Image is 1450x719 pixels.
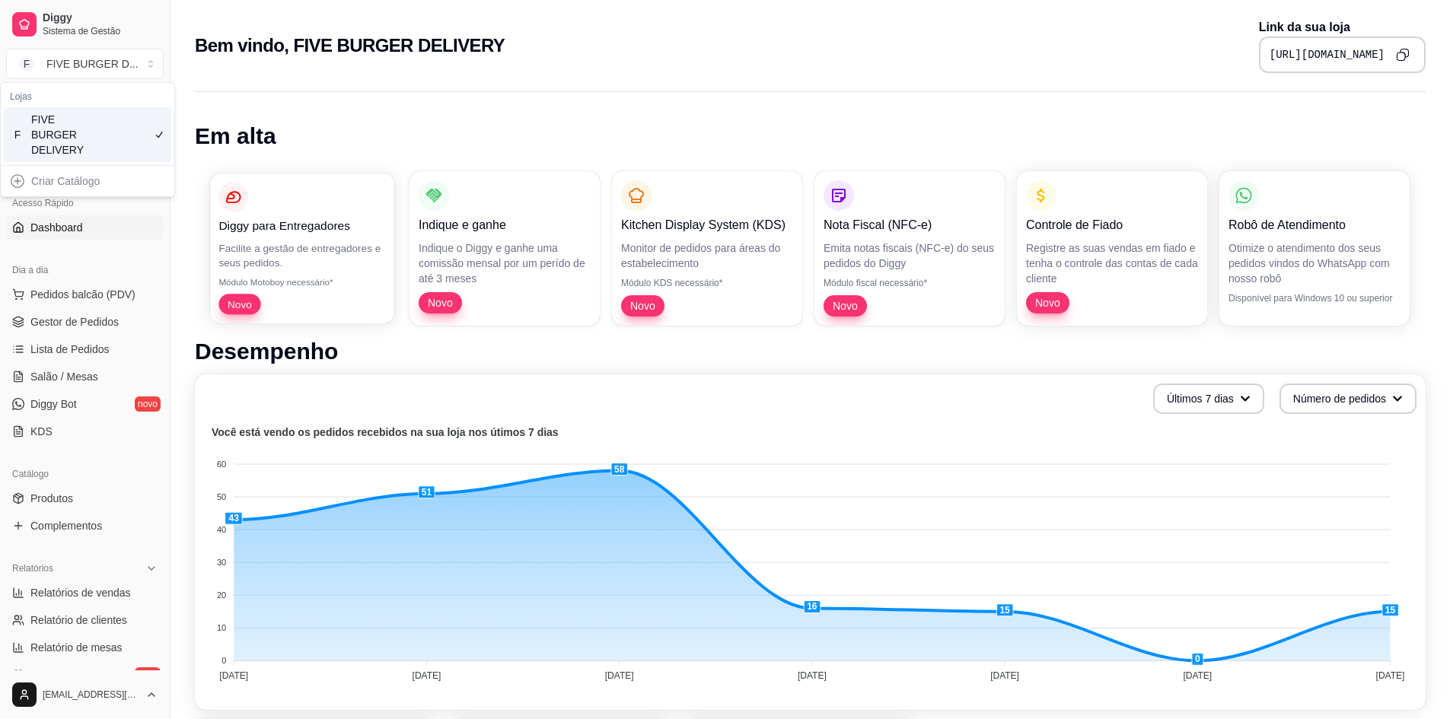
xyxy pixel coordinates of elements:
span: Sistema de Gestão [43,25,158,37]
text: Você está vendo os pedidos recebidos na sua loja nos útimos 7 dias [212,426,559,438]
span: Relatórios [12,562,53,574]
p: Módulo KDS necessário* [621,277,793,289]
span: Relatório de mesas [30,640,123,655]
span: Diggy [43,11,158,25]
tspan: [DATE] [1183,670,1212,681]
a: Salão / Mesas [6,364,164,389]
span: Lista de Pedidos [30,342,110,357]
div: Suggestions [1,83,174,165]
a: Produtos [6,486,164,511]
button: Robô de AtendimentoOtimize o atendimento dos seus pedidos vindos do WhatsApp com nosso robôDispon... [1219,171,1410,326]
tspan: [DATE] [990,670,1019,681]
a: KDS [6,419,164,444]
span: Dashboard [30,220,83,235]
p: Link da sua loja [1259,18,1426,37]
span: Complementos [30,518,102,533]
span: Produtos [30,491,73,506]
p: Diggy para Entregadores [218,217,385,234]
p: Otimize o atendimento dos seus pedidos vindos do WhatsApp com nosso robô [1229,240,1401,286]
span: Relatórios de vendas [30,585,131,600]
div: Acesso Rápido [6,191,164,215]
span: Gestor de Pedidos [30,314,119,329]
span: Novo [827,298,864,313]
span: [EMAIL_ADDRESS][DOMAIN_NAME] [43,689,139,701]
tspan: [DATE] [413,670,441,681]
p: Disponível para Windows 10 ou superior [1229,292,1401,304]
button: Select a team [6,49,164,79]
tspan: 40 [217,525,226,534]
tspan: 20 [217,590,226,600]
p: Nota Fiscal (NFC-e) [824,216,996,234]
span: Diggy Bot [30,396,77,412]
span: Novo [422,295,459,310]
a: Relatórios de vendas [6,581,164,605]
tspan: [DATE] [219,670,248,681]
p: Emita notas fiscais (NFC-e) do seus pedidos do Diggy [824,240,996,271]
span: Pedidos balcão (PDV) [30,287,135,302]
div: Suggestions [1,166,174,196]
tspan: 50 [217,492,226,501]
tspan: [DATE] [1376,670,1405,681]
tspan: 0 [221,656,226,665]
p: Indique o Diggy e ganhe uma comissão mensal por um perído de até 3 meses [419,240,591,286]
span: Salão / Mesas [30,369,98,384]
button: Número de pedidos [1280,383,1417,414]
div: Dia a dia [6,258,164,282]
button: Copy to clipboard [1391,43,1415,67]
span: F [10,127,25,142]
button: Indique e ganheIndique o Diggy e ganhe uma comissão mensal por um perído de até 3 mesesNovo [410,171,600,326]
p: Módulo Motoboy necessário* [218,276,385,288]
a: Dashboard [6,215,164,240]
span: Relatório de clientes [30,612,127,628]
tspan: 60 [217,460,226,469]
tspan: 10 [217,623,226,632]
button: Controle de FiadoRegistre as suas vendas em fiado e tenha o controle das contas de cada clienteNovo [1017,171,1207,326]
p: Robô de Atendimento [1229,216,1401,234]
p: Facilite a gestão de entregadores e seus pedidos. [218,240,385,270]
button: Kitchen Display System (KDS)Monitor de pedidos para áreas do estabelecimentoMódulo KDS necessário... [612,171,802,326]
div: FIVE BURGER DELIVERY [31,112,100,157]
a: DiggySistema de Gestão [6,6,164,43]
div: Lojas [4,86,171,107]
span: Relatório de fidelidade [30,667,136,682]
a: Relatório de fidelidadenovo [6,663,164,687]
button: Pedidos balcão (PDV) [6,282,164,307]
span: Novo [1029,295,1066,310]
a: Relatório de mesas [6,635,164,660]
span: KDS [30,424,53,439]
h1: Em alta [195,122,1426,150]
span: F [19,56,34,72]
span: Novo [221,297,257,311]
p: Monitor de pedidos para áreas do estabelecimento [621,240,793,271]
button: Diggy para EntregadoresFacilite a gestão de entregadores e seus pedidos.Módulo Motoboy necessário... [210,173,395,323]
span: Novo [624,298,661,313]
div: FIVE BURGER D ... [46,56,139,72]
p: Módulo fiscal necessário* [824,277,996,289]
h2: Bem vindo, FIVE BURGER DELIVERY [195,33,505,58]
a: Diggy Botnovo [6,392,164,416]
a: Gestor de Pedidos [6,310,164,334]
pre: [URL][DOMAIN_NAME] [1270,47,1385,62]
a: Relatório de clientes [6,608,164,632]
div: Catálogo [6,462,164,486]
a: Complementos [6,514,164,538]
p: Controle de Fiado [1026,216,1198,234]
p: Registre as suas vendas em fiado e tenha o controle das contas de cada cliente [1026,240,1198,286]
p: Kitchen Display System (KDS) [621,216,793,234]
p: Indique e ganhe [419,216,591,234]
a: Lista de Pedidos [6,337,164,361]
button: [EMAIL_ADDRESS][DOMAIN_NAME] [6,676,164,713]
tspan: [DATE] [798,670,827,681]
tspan: 30 [217,558,226,567]
tspan: [DATE] [605,670,634,681]
h1: Desempenho [195,338,1426,365]
button: Nota Fiscal (NFC-e)Emita notas fiscais (NFC-e) do seus pedidos do DiggyMódulo fiscal necessário*Novo [814,171,1005,326]
button: Últimos 7 dias [1153,383,1264,414]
